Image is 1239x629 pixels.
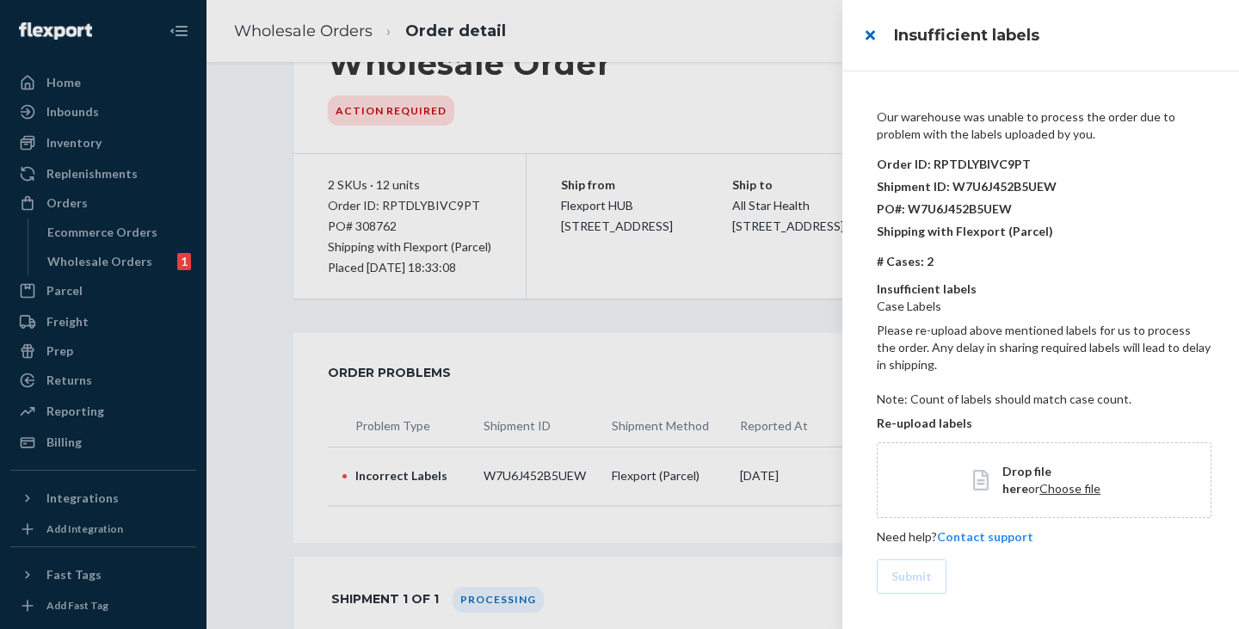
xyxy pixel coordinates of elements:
[877,559,946,594] button: Submit
[877,298,1211,315] p: Case Labels
[877,281,1211,298] p: Insufficient labels
[877,220,1211,243] p: Shipping with Flexport (Parcel)
[894,24,1039,46] h3: Insufficient labels
[877,153,1211,176] p: Order ID: RPTDLYBIVC9PT
[877,198,1211,220] p: PO#: W7U6J452B5UEW
[877,415,1211,432] p: Re-upload labels
[877,176,1211,198] p: Shipment ID: W7U6J452B5UEW
[38,12,73,28] span: Chat
[877,391,1211,408] p: Note: Count of labels should match case count.
[1028,481,1039,496] span: or
[877,322,1211,373] p: Please re-upload above mentioned labels for us to process the order. Any delay in sharing require...
[877,518,1211,546] div: Need help?
[937,528,1033,546] button: Contact support
[937,529,1033,544] span: Contact support
[1039,481,1100,496] span: Choose file
[877,108,1211,143] p: Our warehouse was unable to process the order due to problem with the labels uploaded by you.
[853,18,887,52] button: close
[877,253,1211,270] p: # Cases: 2
[1002,464,1051,496] span: Drop file here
